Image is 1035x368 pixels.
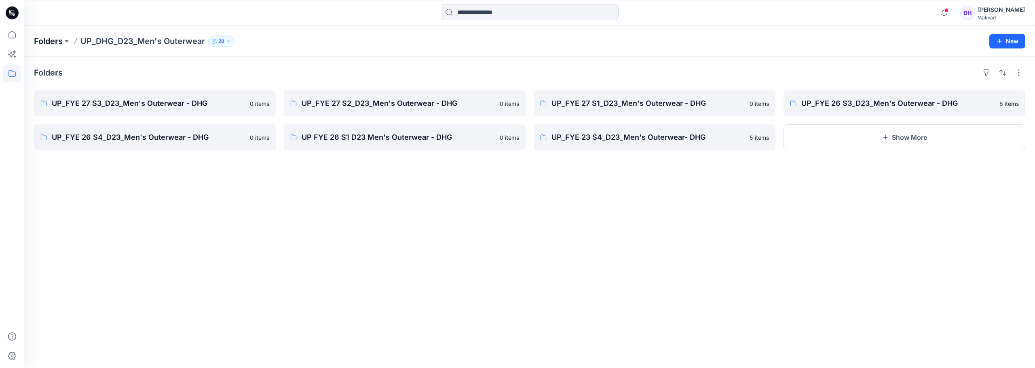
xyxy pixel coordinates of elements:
div: DH [960,6,975,20]
p: UP_FYE 23 S4_D23_Men's Outerwear- DHG [551,132,745,143]
p: 28 [218,37,224,46]
p: 0 items [750,99,769,108]
a: UP_FYE 27 S1_D23_Men's Outerwear - DHG0 items [534,90,775,116]
a: Folders [34,36,63,47]
p: UP_FYE 27 S2_D23_Men's Outerwear - DHG [302,98,495,109]
p: UP_FYE 27 S1_D23_Men's Outerwear - DHG [551,98,745,109]
div: [PERSON_NAME] [978,5,1025,15]
a: UP_FYE 27 S2_D23_Men's Outerwear - DHG0 items [284,90,526,116]
h4: Folders [34,68,63,78]
button: 28 [208,36,234,47]
div: Walmart [978,15,1025,21]
button: New [989,34,1025,48]
a: UP_FYE 27 S3_D23_Men's Outerwear - DHG0 items [34,90,276,116]
p: UP_DHG_D23_Men's Outerwear [80,36,205,47]
p: 0 items [500,99,519,108]
a: UP_FYE 26 S3_D23_Men's Outerwear - DHG8 items [784,90,1025,116]
p: 5 items [750,133,769,142]
p: 0 items [250,99,269,108]
button: Show More [784,124,1025,150]
a: UP FYE 26 S1 D23 Men's Outerwear - DHG0 items [284,124,526,150]
p: UP_FYE 26 S3_D23_Men's Outerwear - DHG [801,98,995,109]
a: UP_FYE 26 S4_D23_Men's Outerwear - DHG0 items [34,124,276,150]
p: UP FYE 26 S1 D23 Men's Outerwear - DHG [302,132,495,143]
a: UP_FYE 23 S4_D23_Men's Outerwear- DHG5 items [534,124,775,150]
p: UP_FYE 26 S4_D23_Men's Outerwear - DHG [52,132,245,143]
p: UP_FYE 27 S3_D23_Men's Outerwear - DHG [52,98,245,109]
p: 8 items [999,99,1019,108]
p: 0 items [250,133,269,142]
p: 0 items [500,133,519,142]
